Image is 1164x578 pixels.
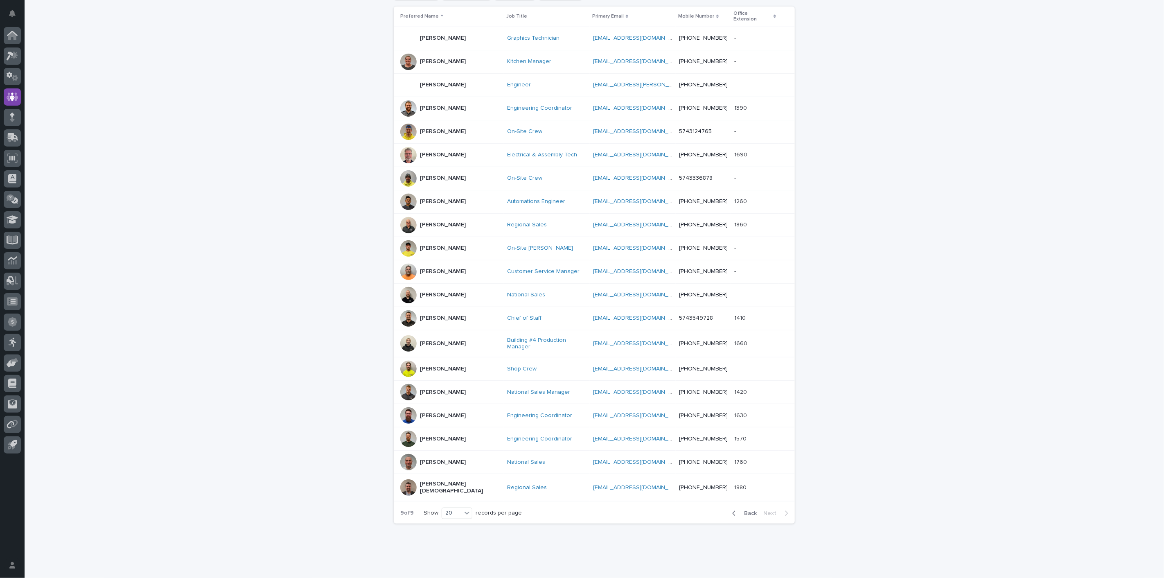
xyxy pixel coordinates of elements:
[10,10,21,23] div: Notifications
[734,196,749,205] p: 1260
[733,9,771,24] p: Office Extension
[394,404,795,427] tr: [PERSON_NAME]Engineering Coordinator [EMAIL_ADDRESS][DOMAIN_NAME] [PHONE_NUMBER]16301630
[507,484,547,491] a: Regional Sales
[394,330,795,357] tr: [PERSON_NAME]Building #4 Production Manager [EMAIL_ADDRESS][DOMAIN_NAME] [PHONE_NUMBER]16601660
[734,387,749,396] p: 1420
[420,35,466,42] p: [PERSON_NAME]
[507,436,572,443] a: Engineering Coordinator
[400,12,439,21] p: Preferred Name
[739,510,757,516] span: Back
[734,290,738,298] p: -
[734,457,749,466] p: 1760
[734,173,738,182] p: -
[420,412,466,419] p: [PERSON_NAME]
[734,411,749,419] p: 1630
[679,59,728,64] a: [PHONE_NUMBER]
[507,58,551,65] a: Kitchen Manager
[4,5,21,22] button: Notifications
[734,266,738,275] p: -
[394,143,795,167] tr: [PERSON_NAME]Electrical & Assembly Tech [EMAIL_ADDRESS][DOMAIN_NAME] [PHONE_NUMBER]16901690
[593,82,730,88] a: [EMAIL_ADDRESS][PERSON_NAME][DOMAIN_NAME]
[679,413,728,418] a: [PHONE_NUMBER]
[507,291,545,298] a: National Sales
[507,35,559,42] a: Graphics Technician
[679,315,713,321] a: 5743549728
[507,389,570,396] a: National Sales Manager
[420,198,466,205] p: [PERSON_NAME]
[734,150,749,158] p: 1690
[726,510,760,517] button: Back
[593,269,686,274] a: [EMAIL_ADDRESS][DOMAIN_NAME]
[593,459,686,465] a: [EMAIL_ADDRESS][DOMAIN_NAME]
[394,190,795,213] tr: [PERSON_NAME]Automations Engineer [EMAIL_ADDRESS][DOMAIN_NAME] [PHONE_NUMBER]12601260
[420,81,466,88] p: [PERSON_NAME]
[679,459,728,465] a: [PHONE_NUMBER]
[734,243,738,252] p: -
[507,315,541,322] a: Chief of Staff
[507,198,565,205] a: Automations Engineer
[593,199,686,204] a: [EMAIL_ADDRESS][DOMAIN_NAME]
[420,245,466,252] p: [PERSON_NAME]
[507,245,573,252] a: On-Site [PERSON_NAME]
[678,12,714,21] p: Mobile Number
[507,81,531,88] a: Engineer
[593,341,686,346] a: [EMAIL_ADDRESS][DOMAIN_NAME]
[679,485,728,490] a: [PHONE_NUMBER]
[734,339,749,347] p: 1660
[734,220,749,228] p: 1860
[593,292,686,298] a: [EMAIL_ADDRESS][DOMAIN_NAME]
[679,245,728,251] a: [PHONE_NUMBER]
[420,268,466,275] p: [PERSON_NAME]
[394,260,795,283] tr: [PERSON_NAME]Customer Service Manager [EMAIL_ADDRESS][DOMAIN_NAME] [PHONE_NUMBER]--
[420,340,466,347] p: [PERSON_NAME]
[593,175,686,181] a: [EMAIL_ADDRESS][DOMAIN_NAME]
[763,510,781,516] span: Next
[593,152,686,158] a: [EMAIL_ADDRESS][DOMAIN_NAME]
[679,82,728,88] a: [PHONE_NUMBER]
[679,152,728,158] a: [PHONE_NUMBER]
[420,151,466,158] p: [PERSON_NAME]
[420,436,466,443] p: [PERSON_NAME]
[420,175,466,182] p: [PERSON_NAME]
[394,120,795,143] tr: [PERSON_NAME]On-Site Crew [EMAIL_ADDRESS][DOMAIN_NAME] 5743124765--
[593,129,686,134] a: [EMAIL_ADDRESS][DOMAIN_NAME]
[420,366,466,373] p: [PERSON_NAME]
[420,105,466,112] p: [PERSON_NAME]
[394,167,795,190] tr: [PERSON_NAME]On-Site Crew [EMAIL_ADDRESS][DOMAIN_NAME] 5743336878--
[420,291,466,298] p: [PERSON_NAME]
[394,50,795,73] tr: [PERSON_NAME]Kitchen Manager [EMAIL_ADDRESS][DOMAIN_NAME] [PHONE_NUMBER]--
[593,105,686,111] a: [EMAIL_ADDRESS][DOMAIN_NAME]
[593,222,686,228] a: [EMAIL_ADDRESS][DOMAIN_NAME]
[734,364,738,373] p: -
[734,434,748,443] p: 1570
[679,105,728,111] a: [PHONE_NUMBER]
[593,413,686,418] a: [EMAIL_ADDRESS][DOMAIN_NAME]
[679,199,728,204] a: [PHONE_NUMBER]
[679,389,728,395] a: [PHONE_NUMBER]
[420,389,466,396] p: [PERSON_NAME]
[424,510,438,517] p: Show
[507,175,542,182] a: On-Site Crew
[734,103,749,112] p: 1390
[679,366,728,372] a: [PHONE_NUMBER]
[507,268,580,275] a: Customer Service Manager
[592,12,624,21] p: Primary Email
[420,221,466,228] p: [PERSON_NAME]
[593,485,686,490] a: [EMAIL_ADDRESS][DOMAIN_NAME]
[506,12,527,21] p: Job Title
[394,451,795,474] tr: [PERSON_NAME]National Sales [EMAIL_ADDRESS][DOMAIN_NAME] [PHONE_NUMBER]17601760
[734,33,738,42] p: -
[394,73,795,97] tr: [PERSON_NAME]Engineer [EMAIL_ADDRESS][PERSON_NAME][DOMAIN_NAME] [PHONE_NUMBER]--
[507,337,587,351] a: Building #4 Production Manager
[507,151,577,158] a: Electrical & Assembly Tech
[507,459,545,466] a: National Sales
[394,357,795,381] tr: [PERSON_NAME]Shop Crew [EMAIL_ADDRESS][DOMAIN_NAME] [PHONE_NUMBER]--
[734,80,738,88] p: -
[593,315,686,321] a: [EMAIL_ADDRESS][DOMAIN_NAME]
[420,128,466,135] p: [PERSON_NAME]
[679,129,712,134] a: 5743124765
[593,436,686,442] a: [EMAIL_ADDRESS][DOMAIN_NAME]
[476,510,522,517] p: records per page
[593,59,686,64] a: [EMAIL_ADDRESS][DOMAIN_NAME]
[507,221,547,228] a: Regional Sales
